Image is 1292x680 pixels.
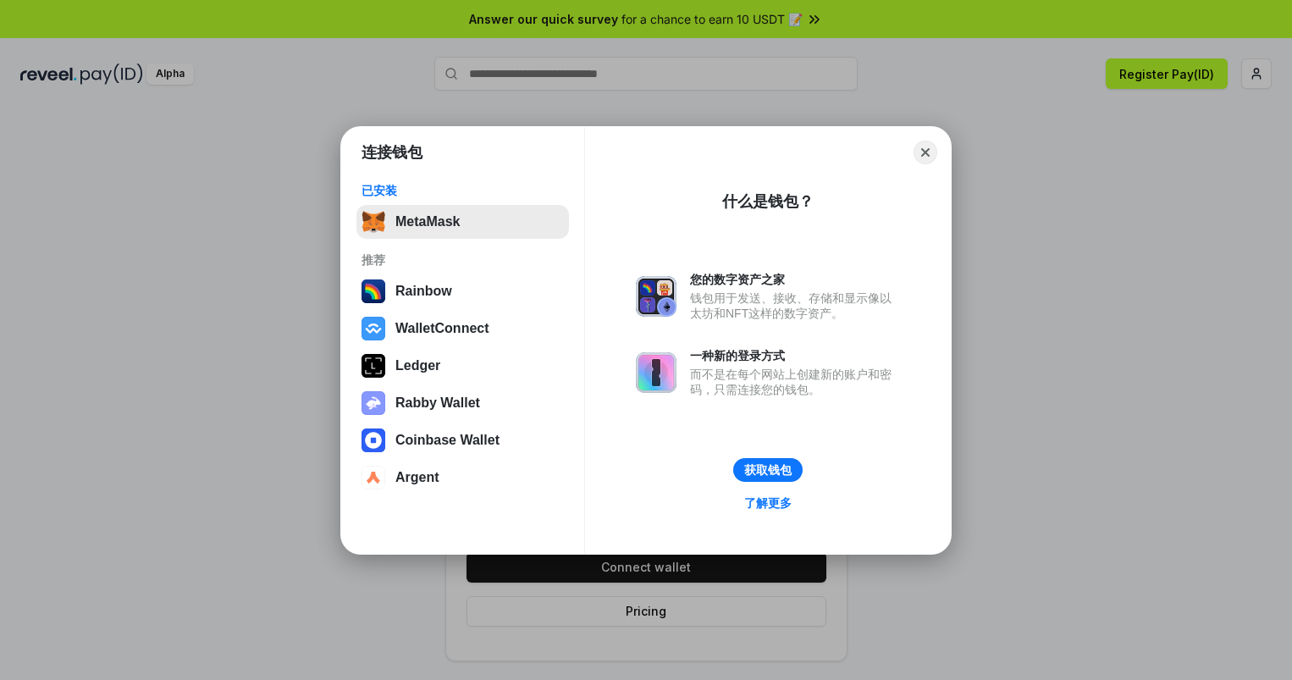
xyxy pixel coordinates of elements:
div: 已安装 [362,183,564,198]
div: 什么是钱包？ [722,191,814,212]
div: Ledger [395,358,440,373]
img: svg+xml,%3Csvg%20xmlns%3D%22http%3A%2F%2Fwww.w3.org%2F2000%2Fsvg%22%20width%3D%2228%22%20height%3... [362,354,385,378]
div: MetaMask [395,214,460,229]
div: 推荐 [362,252,564,268]
button: Ledger [356,349,569,383]
div: 一种新的登录方式 [690,348,900,363]
img: svg+xml,%3Csvg%20xmlns%3D%22http%3A%2F%2Fwww.w3.org%2F2000%2Fsvg%22%20fill%3D%22none%22%20viewBox... [636,276,676,317]
button: Rabby Wallet [356,386,569,420]
img: svg+xml,%3Csvg%20width%3D%2228%22%20height%3D%2228%22%20viewBox%3D%220%200%2028%2028%22%20fill%3D... [362,466,385,489]
img: svg+xml,%3Csvg%20xmlns%3D%22http%3A%2F%2Fwww.w3.org%2F2000%2Fsvg%22%20fill%3D%22none%22%20viewBox... [362,391,385,415]
img: svg+xml,%3Csvg%20xmlns%3D%22http%3A%2F%2Fwww.w3.org%2F2000%2Fsvg%22%20fill%3D%22none%22%20viewBox... [636,352,676,393]
div: WalletConnect [395,321,489,336]
img: svg+xml,%3Csvg%20fill%3D%22none%22%20height%3D%2233%22%20viewBox%3D%220%200%2035%2033%22%20width%... [362,210,385,234]
img: svg+xml,%3Csvg%20width%3D%22120%22%20height%3D%22120%22%20viewBox%3D%220%200%20120%20120%22%20fil... [362,279,385,303]
a: 了解更多 [734,492,802,514]
button: Close [914,141,937,164]
button: WalletConnect [356,312,569,346]
div: 了解更多 [744,495,792,511]
div: Argent [395,470,439,485]
img: svg+xml,%3Csvg%20width%3D%2228%22%20height%3D%2228%22%20viewBox%3D%220%200%2028%2028%22%20fill%3D... [362,428,385,452]
img: svg+xml,%3Csvg%20width%3D%2228%22%20height%3D%2228%22%20viewBox%3D%220%200%2028%2028%22%20fill%3D... [362,317,385,340]
button: Argent [356,461,569,495]
button: Coinbase Wallet [356,423,569,457]
button: Rainbow [356,274,569,308]
div: 您的数字资产之家 [690,272,900,287]
div: Rabby Wallet [395,395,480,411]
button: MetaMask [356,205,569,239]
div: 获取钱包 [744,462,792,478]
button: 获取钱包 [733,458,803,482]
div: Rainbow [395,284,452,299]
div: 而不是在每个网站上创建新的账户和密码，只需连接您的钱包。 [690,367,900,397]
div: 钱包用于发送、接收、存储和显示像以太坊和NFT这样的数字资产。 [690,290,900,321]
div: Coinbase Wallet [395,433,500,448]
h1: 连接钱包 [362,142,422,163]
